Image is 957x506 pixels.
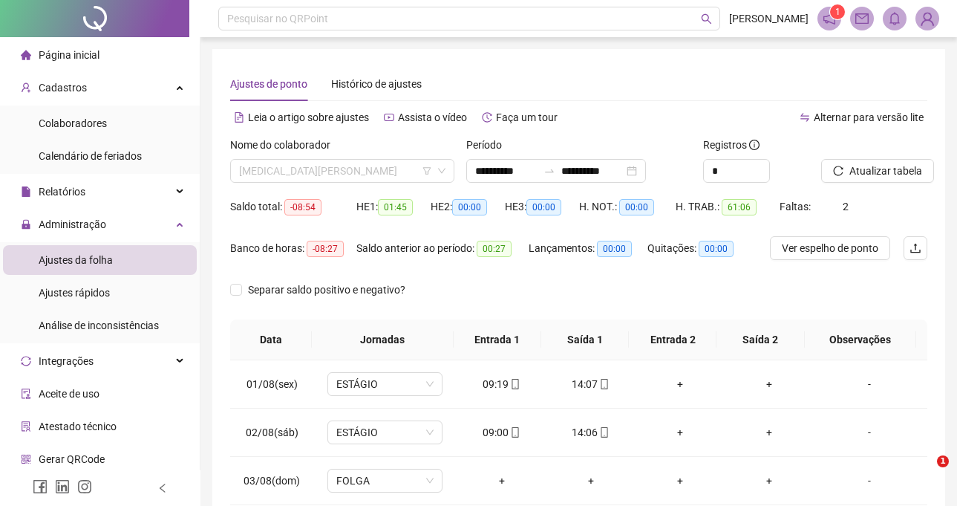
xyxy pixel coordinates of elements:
span: Faltas: [780,201,813,213]
span: to [543,165,555,177]
button: Atualizar tabela [821,159,934,183]
span: Atestado técnico [39,421,117,432]
div: 09:00 [469,424,535,441]
span: Gerar QRCode [39,453,105,465]
span: Observações [817,331,904,348]
span: 00:00 [619,199,654,215]
span: bell [888,12,901,25]
span: audit [21,389,31,399]
span: notification [823,12,836,25]
span: Aceite de uso [39,388,99,400]
div: - [826,473,913,489]
span: reload [833,166,843,176]
div: - [826,424,913,441]
span: Calendário de feriados [39,150,142,162]
button: Ver espelho de ponto [770,236,890,260]
span: Colaboradores [39,117,107,129]
span: mobile [509,379,520,389]
span: solution [21,421,31,432]
span: 1 [835,7,840,17]
span: 01/08(sex) [246,378,298,390]
span: Integrações [39,355,94,367]
span: youtube [384,112,394,123]
div: H. TRAB.: [676,198,780,215]
span: [PERSON_NAME] [729,10,809,27]
div: + [736,424,802,441]
span: user-add [21,82,31,93]
img: 91474 [916,7,938,30]
span: facebook [33,479,48,494]
span: file [21,186,31,197]
span: Separar saldo positivo e negativo? [242,282,411,298]
span: sync [21,356,31,366]
th: Observações [805,320,916,360]
div: Quitações: [647,240,751,257]
th: Saída 1 [541,320,629,360]
span: swap [800,112,810,123]
span: 02/08(sáb) [246,426,298,438]
span: down [437,166,446,175]
span: history [482,112,492,123]
label: Período [466,137,512,153]
span: Ajustes rápidos [39,287,110,299]
span: Página inicial [39,49,99,61]
span: upload [909,242,921,254]
div: + [558,473,624,489]
div: Saldo anterior ao período: [356,240,529,257]
span: Atualizar tabela [849,163,922,179]
div: + [736,376,802,392]
div: + [647,473,713,489]
span: YASMIN BARRETO DOS SANTOS [239,160,445,182]
span: Registros [703,137,760,153]
span: mail [855,12,869,25]
span: mobile [598,427,610,438]
span: Histórico de ajustes [331,78,422,90]
span: 61:06 [722,199,757,215]
span: Faça um tour [496,111,558,123]
span: linkedin [55,479,70,494]
span: FOLGA [336,470,434,492]
span: 03/08(dom) [244,475,300,487]
div: - [826,376,913,392]
th: Saída 2 [716,320,804,360]
div: + [647,424,713,441]
span: -08:27 [307,241,344,257]
span: info-circle [749,140,760,150]
div: H. NOT.: [579,198,676,215]
span: Cadastros [39,82,87,94]
span: 00:27 [477,241,512,257]
th: Entrada 2 [629,320,716,360]
div: Lançamentos: [529,240,647,257]
span: ESTÁGIO [336,373,434,395]
div: + [469,473,535,489]
th: Data [230,320,312,360]
span: Leia o artigo sobre ajustes [248,111,369,123]
div: HE 3: [505,198,579,215]
div: HE 2: [431,198,505,215]
label: Nome do colaborador [230,137,340,153]
span: swap-right [543,165,555,177]
span: Ver espelho de ponto [782,240,878,256]
span: 00:00 [699,241,734,257]
div: HE 1: [356,198,431,215]
span: Administração [39,218,106,230]
span: 00:00 [526,199,561,215]
span: -08:54 [284,199,321,215]
div: Banco de horas: [230,240,356,257]
div: 09:19 [469,376,535,392]
span: Ajustes da folha [39,254,113,266]
th: Entrada 1 [454,320,541,360]
iframe: Intercom live chat [907,455,942,491]
span: ESTÁGIO [336,421,434,444]
span: 00:00 [452,199,487,215]
span: search [701,13,712,25]
span: Alternar para versão lite [814,111,924,123]
span: mobile [598,379,610,389]
span: 00:00 [597,241,632,257]
span: Relatórios [39,186,85,198]
span: 1 [937,455,949,467]
span: 2 [843,201,849,213]
span: 01:45 [378,199,413,215]
span: left [157,483,168,493]
span: Ajustes de ponto [230,78,307,90]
